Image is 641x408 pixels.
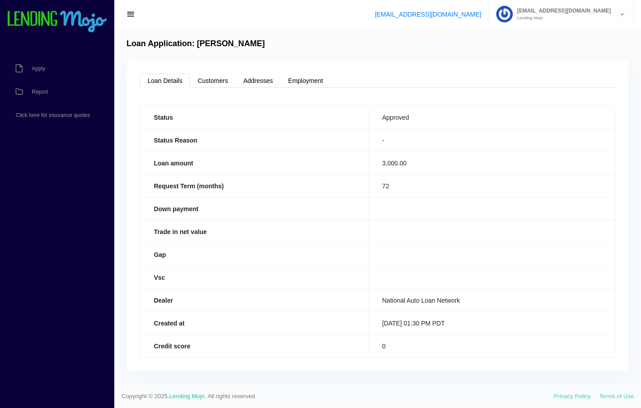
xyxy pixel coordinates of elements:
th: Loan amount [140,152,368,174]
a: [EMAIL_ADDRESS][DOMAIN_NAME] [375,11,481,18]
th: Down payment [140,197,368,220]
td: Approved [368,106,615,129]
td: 72 [368,174,615,197]
td: 3,000.00 [368,152,615,174]
a: Lending Mojo [169,393,205,399]
th: Trade in net value [140,220,368,243]
td: National Auto Loan Network [368,289,615,312]
td: - [368,129,615,152]
img: logo-small.png [7,11,108,33]
th: Gap [140,243,368,266]
img: Profile image [496,6,513,22]
a: Loan Details [140,74,190,88]
span: Report [32,89,48,95]
span: Click here for insurance quotes [16,113,90,118]
th: Dealer [140,289,368,312]
th: Status [140,106,368,129]
th: Vsc [140,266,368,289]
span: [EMAIL_ADDRESS][DOMAIN_NAME] [513,8,611,13]
th: Created at [140,312,368,334]
small: Lending Mojo [513,16,611,20]
h4: Loan Application: [PERSON_NAME] [126,39,265,49]
td: 0 [368,334,615,357]
td: [DATE] 01:30 PM PDT [368,312,615,334]
th: Request Term (months) [140,174,368,197]
span: Copyright © 2025. . All rights reserved. [121,392,554,401]
span: Apply [32,66,45,71]
th: Credit score [140,334,368,357]
th: Status Reason [140,129,368,152]
a: Terms of Use [599,393,634,399]
a: Addresses [236,74,281,88]
a: Customers [190,74,236,88]
a: Employment [281,74,331,88]
a: Privacy Policy [554,393,591,399]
